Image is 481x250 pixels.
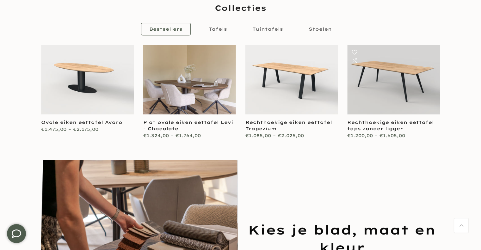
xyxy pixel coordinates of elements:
[149,26,182,32] span: Bestsellers
[200,23,235,35] a: Tafels
[252,26,283,32] span: Tuintafels
[347,119,434,131] a: Rechthoekige eiken eettafel taps zonder ligger
[143,119,233,131] a: Plat ovale eiken eettafel Levi - Chocolate
[215,3,266,13] span: Collecties
[244,23,291,35] a: Tuintafels
[300,23,340,35] a: Stoelen
[347,131,440,139] div: €1.200,00 – €1.605,00
[245,119,332,131] a: Rechthoekige eiken eettafel Trapezium
[1,218,32,249] iframe: toggle-frame
[143,131,236,139] div: €1.324,00 – €1.764,00
[41,119,122,125] a: Ovale eiken eettafel Avaro
[309,26,332,32] span: Stoelen
[245,131,338,139] div: €1.085,00 – €2.025,00
[209,26,227,32] span: Tafels
[141,23,191,35] a: Bestsellers
[454,218,468,233] a: Terug naar boven
[41,125,134,133] div: €1.475,00 – €2.175,00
